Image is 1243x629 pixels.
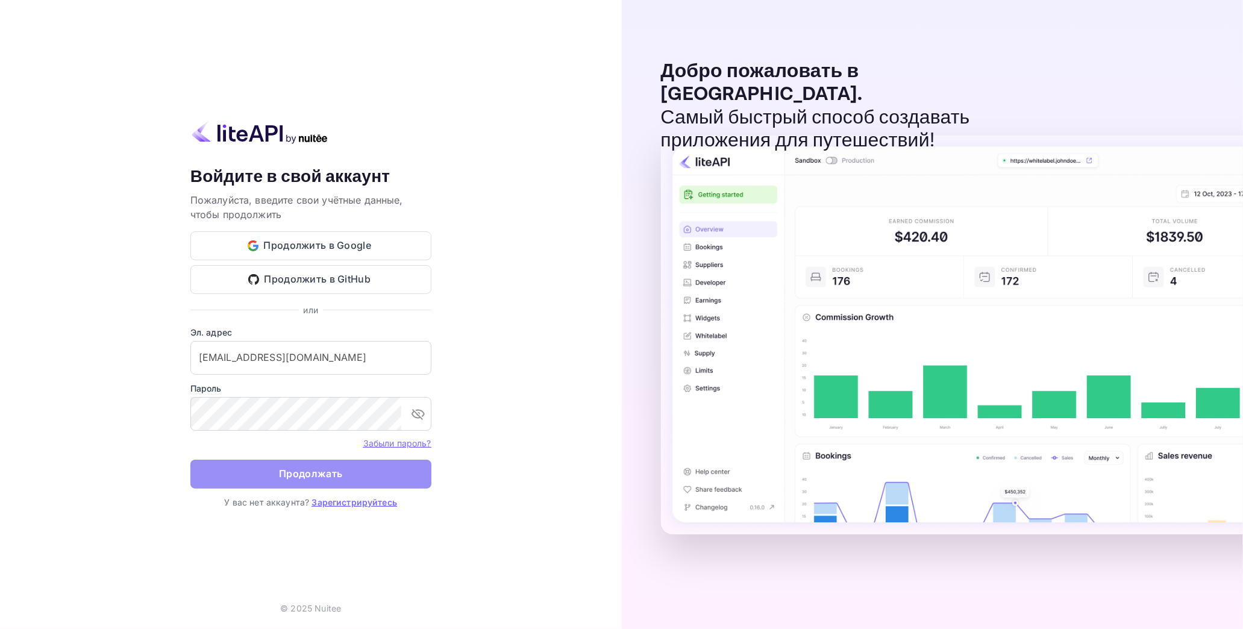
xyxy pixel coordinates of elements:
[363,438,431,448] ya-tr-span: Забыли пароль?
[264,271,371,287] ya-tr-span: Продолжить в GitHub
[190,327,232,337] ya-tr-span: Эл. адрес
[363,437,431,449] a: Забыли пароль?
[190,383,222,393] ya-tr-span: Пароль
[279,466,342,482] ya-tr-span: Продолжать
[190,460,431,489] button: Продолжать
[190,166,390,188] ya-tr-span: Войдите в свой аккаунт
[280,603,341,613] ya-tr-span: © 2025 Nuitee
[263,237,371,254] ya-tr-span: Продолжить в Google
[224,497,309,507] ya-tr-span: У вас нет аккаунта?
[304,305,318,315] ya-tr-span: или
[312,497,397,507] a: Зарегистрируйтесь
[406,402,430,426] button: переключить видимость пароля
[190,120,329,144] img: liteapi
[661,59,863,107] ya-tr-span: Добро пожаловать в [GEOGRAPHIC_DATA].
[190,341,431,375] input: Введите свой адрес электронной почты
[661,105,970,153] ya-tr-span: Самый быстрый способ создавать приложения для путешествий!
[190,194,403,221] ya-tr-span: Пожалуйста, введите свои учётные данные, чтобы продолжить
[190,265,431,294] button: Продолжить в GitHub
[190,231,431,260] button: Продолжить в Google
